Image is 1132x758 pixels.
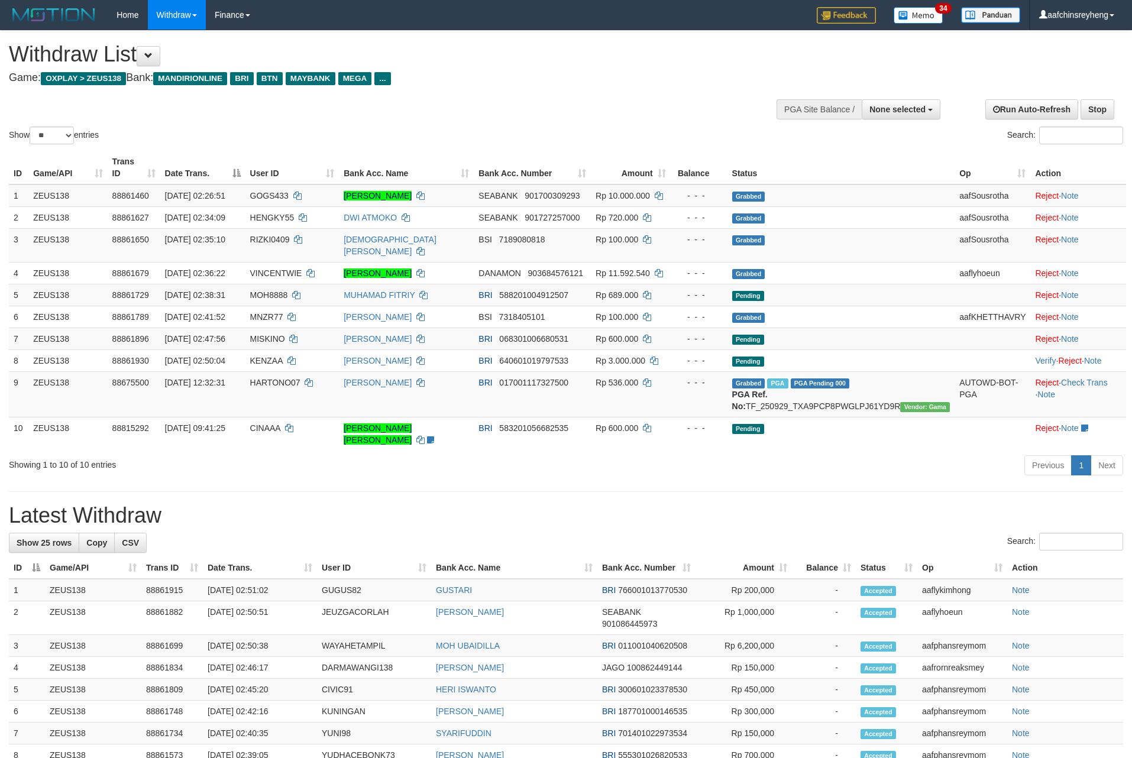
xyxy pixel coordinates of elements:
[9,533,79,553] a: Show 25 rows
[602,685,616,694] span: BRI
[675,377,723,388] div: - - -
[596,213,638,222] span: Rp 720.000
[861,642,896,652] span: Accepted
[675,190,723,202] div: - - -
[528,268,583,278] span: Copy 903684576121 to clipboard
[141,679,203,701] td: 88861809
[344,356,412,365] a: [PERSON_NAME]
[1061,268,1079,278] a: Note
[732,235,765,245] span: Grabbed
[114,533,147,553] a: CSV
[436,707,504,716] a: [PERSON_NAME]
[436,641,500,650] a: MOH UBAIDILLA
[961,7,1020,23] img: panduan.png
[856,557,917,579] th: Status: activate to sort column ascending
[436,663,504,672] a: [PERSON_NAME]
[732,192,765,202] span: Grabbed
[499,356,568,365] span: Copy 640601019797533 to clipboard
[596,312,638,322] span: Rp 100.000
[9,184,28,207] td: 1
[955,151,1030,184] th: Op: activate to sort column ascending
[1030,349,1126,371] td: · ·
[602,619,657,629] span: Copy 901086445973 to clipboard
[1039,533,1123,550] input: Search:
[777,99,862,119] div: PGA Site Balance /
[112,334,149,344] span: 88861896
[112,312,149,322] span: 88861789
[165,312,225,322] span: [DATE] 02:41:52
[28,371,107,417] td: ZEUS138
[165,356,225,365] span: [DATE] 02:50:04
[1061,423,1079,433] a: Note
[591,151,671,184] th: Amount: activate to sort column ascending
[696,635,792,657] td: Rp 6,200,000
[141,635,203,657] td: 88861699
[861,586,896,596] span: Accepted
[861,685,896,695] span: Accepted
[250,290,288,300] span: MOH8888
[478,235,492,244] span: BSI
[1030,262,1126,284] td: ·
[1007,533,1123,550] label: Search:
[1061,378,1108,387] a: Check Trans
[675,212,723,223] div: - - -
[602,607,641,617] span: SEABANK
[165,423,225,433] span: [DATE] 09:41:25
[955,371,1030,417] td: AUTOWD-BOT-PGA
[478,312,492,322] span: BSI
[344,423,412,445] a: [PERSON_NAME] [PERSON_NAME]
[286,72,335,85] span: MAYBANK
[141,557,203,579] th: Trans ID: activate to sort column ascending
[9,454,463,471] div: Showing 1 to 10 of 10 entries
[9,206,28,228] td: 2
[955,262,1030,284] td: aaflyhoeun
[917,679,1007,701] td: aafphansreymom
[112,191,149,200] span: 88861460
[41,72,126,85] span: OXPLAY > ZEUS138
[732,378,765,388] span: Grabbed
[732,313,765,323] span: Grabbed
[436,585,472,595] a: GUSTARI
[596,235,638,244] span: Rp 100.000
[28,284,107,306] td: ZEUS138
[9,657,45,679] td: 4
[862,99,940,119] button: None selected
[792,701,856,723] td: -
[250,268,302,278] span: VINCENTWIE
[1024,455,1072,475] a: Previous
[727,371,955,417] td: TF_250929_TXA9PCP8PWGLPJ61YD9R
[28,262,107,284] td: ZEUS138
[374,72,390,85] span: ...
[203,723,317,744] td: [DATE] 02:40:35
[338,72,372,85] span: MEGA
[112,268,149,278] span: 88861679
[767,378,788,388] span: Marked by aaftrukkakada
[985,99,1078,119] a: Run Auto-Refresh
[1061,334,1079,344] a: Note
[499,378,568,387] span: Copy 017001117327500 to clipboard
[900,402,950,412] span: Vendor URL: https://trx31.1velocity.biz
[9,72,743,84] h4: Game: Bank:
[917,601,1007,635] td: aaflyhoeun
[1035,213,1059,222] a: Reject
[602,707,616,716] span: BRI
[618,641,687,650] span: Copy 011001040620508 to clipboard
[1030,151,1126,184] th: Action
[112,235,149,244] span: 88861650
[45,579,141,601] td: ZEUS138
[344,213,397,222] a: DWI ATMOKO
[792,679,856,701] td: -
[1091,455,1123,475] a: Next
[696,657,792,679] td: Rp 150,000
[436,607,504,617] a: [PERSON_NAME]
[141,701,203,723] td: 88861748
[344,334,412,344] a: [PERSON_NAME]
[1012,585,1030,595] a: Note
[478,268,521,278] span: DANAMON
[28,206,107,228] td: ZEUS138
[861,663,896,673] span: Accepted
[727,151,955,184] th: Status
[1012,607,1030,617] a: Note
[203,557,317,579] th: Date Trans.: activate to sort column ascending
[917,701,1007,723] td: aafphansreymom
